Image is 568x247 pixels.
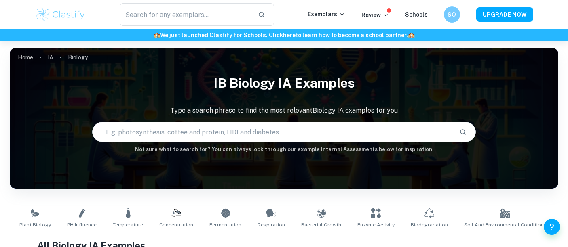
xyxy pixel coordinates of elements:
span: Bacterial Growth [301,221,341,228]
button: Search [456,125,470,139]
a: here [283,32,296,38]
span: Respiration [258,221,285,228]
span: Fermentation [209,221,241,228]
input: E.g. photosynthesis, coffee and protein, HDI and diabetes... [93,121,453,143]
p: Type a search phrase to find the most relevant Biology IA examples for you [10,106,558,115]
a: Home [18,52,33,63]
span: 🏫 [153,32,160,38]
button: UPGRADE NOW [476,7,533,22]
button: Help and Feedback [544,219,560,235]
h1: IB Biology IA examples [10,70,558,96]
span: Soil and Environmental Conditions [464,221,547,228]
span: Temperature [113,221,143,228]
span: 🏫 [408,32,415,38]
span: Biodegradation [411,221,448,228]
span: pH Influence [67,221,97,228]
p: Review [361,10,389,19]
a: Schools [405,11,428,18]
span: Enzyme Activity [357,221,395,228]
h6: Not sure what to search for? You can always look through our example Internal Assessments below f... [10,145,558,153]
input: Search for any exemplars... [120,3,252,26]
p: Biology [68,53,88,62]
span: Concentration [159,221,193,228]
img: Clastify logo [35,6,87,23]
span: Plant Biology [19,221,51,228]
h6: SO [447,10,456,19]
p: Exemplars [308,10,345,19]
h6: We just launched Clastify for Schools. Click to learn how to become a school partner. [2,31,566,40]
button: SO [444,6,460,23]
a: IA [48,52,53,63]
